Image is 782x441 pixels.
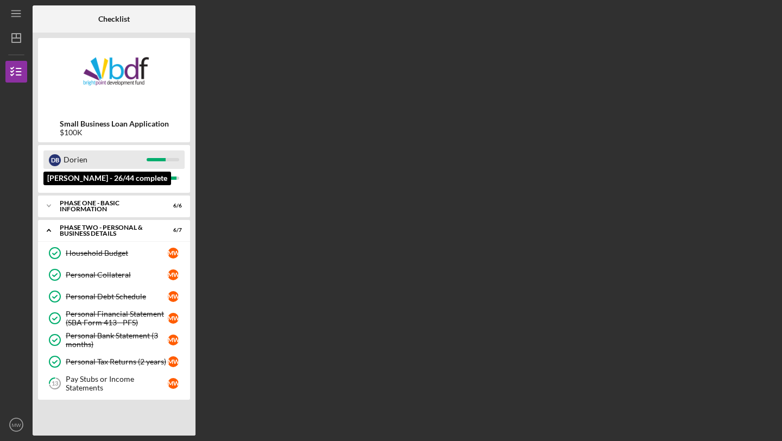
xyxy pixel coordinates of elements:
div: 6 / 7 [162,227,182,234]
img: Product logo [38,43,190,109]
a: Personal Bank Statement (3 months)MW [43,329,185,351]
div: M W [168,248,179,259]
div: Pay Stubs or Income Statements [66,375,168,392]
div: Dorien [64,150,147,169]
div: D B [49,154,61,166]
b: Small Business Loan Application [60,119,169,128]
div: Personal Financial Statement (SBA Form 413 - PFS) [66,310,168,327]
div: M W [168,378,179,389]
tspan: 13 [52,380,58,387]
div: Personal Tax Returns (2 years) [66,357,168,366]
a: 13Pay Stubs or Income StatementsMW [43,373,185,394]
button: MW [5,414,27,436]
div: Personal Collateral [66,270,168,279]
div: Phase One - Basic Information [60,200,155,212]
div: Personal Debt Schedule [66,292,168,301]
div: M W [168,356,179,367]
div: M W [168,335,179,345]
div: Personal Bank Statement (3 months) [66,331,168,349]
div: M W [49,173,61,185]
div: 6 / 6 [162,203,182,209]
div: M W [168,313,179,324]
b: Checklist [98,15,130,23]
div: M W [168,291,179,302]
div: $100K [60,128,169,137]
div: PHASE TWO - PERSONAL & BUSINESS DETAILS [60,224,155,237]
div: M W [168,269,179,280]
div: You [64,169,147,187]
a: Personal Tax Returns (2 years)MW [43,351,185,373]
a: Household BudgetMW [43,242,185,264]
text: MW [11,422,21,428]
div: Household Budget [66,249,168,257]
a: Personal CollateralMW [43,264,185,286]
a: Personal Debt ScheduleMW [43,286,185,307]
a: Personal Financial Statement (SBA Form 413 - PFS)MW [43,307,185,329]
